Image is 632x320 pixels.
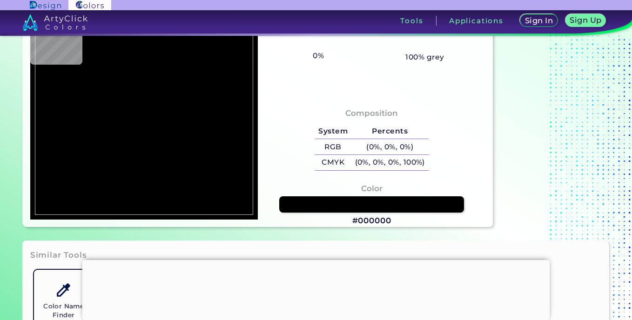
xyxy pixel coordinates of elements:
[351,155,429,170] h5: (0%, 0%, 0%, 100%)
[405,51,444,63] h5: 100% grey
[449,17,504,24] h3: Applications
[22,14,88,31] img: logo_artyclick_colors_white.svg
[315,139,351,154] h5: RGB
[352,215,391,227] h3: #000000
[351,124,429,139] h5: Percents
[82,260,550,318] iframe: Advertisement
[38,302,90,320] h5: Color Name Finder
[315,124,351,139] h5: System
[361,182,383,195] h4: Color
[409,39,440,50] h3: None
[315,155,351,170] h5: CMYK
[303,39,334,50] h3: None
[345,107,398,120] h4: Composition
[522,15,556,27] a: Sign In
[400,17,423,24] h3: Tools
[35,17,253,215] img: 1687c873-371c-4022-8e54-38cef085b06a
[351,139,429,154] h5: (0%, 0%, 0%)
[571,17,600,24] h5: Sign Up
[526,17,551,24] h5: Sign In
[30,1,61,10] img: ArtyClick Design logo
[567,15,604,27] a: Sign Up
[55,282,72,298] img: icon_color_name_finder.svg
[309,50,328,62] h5: 0%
